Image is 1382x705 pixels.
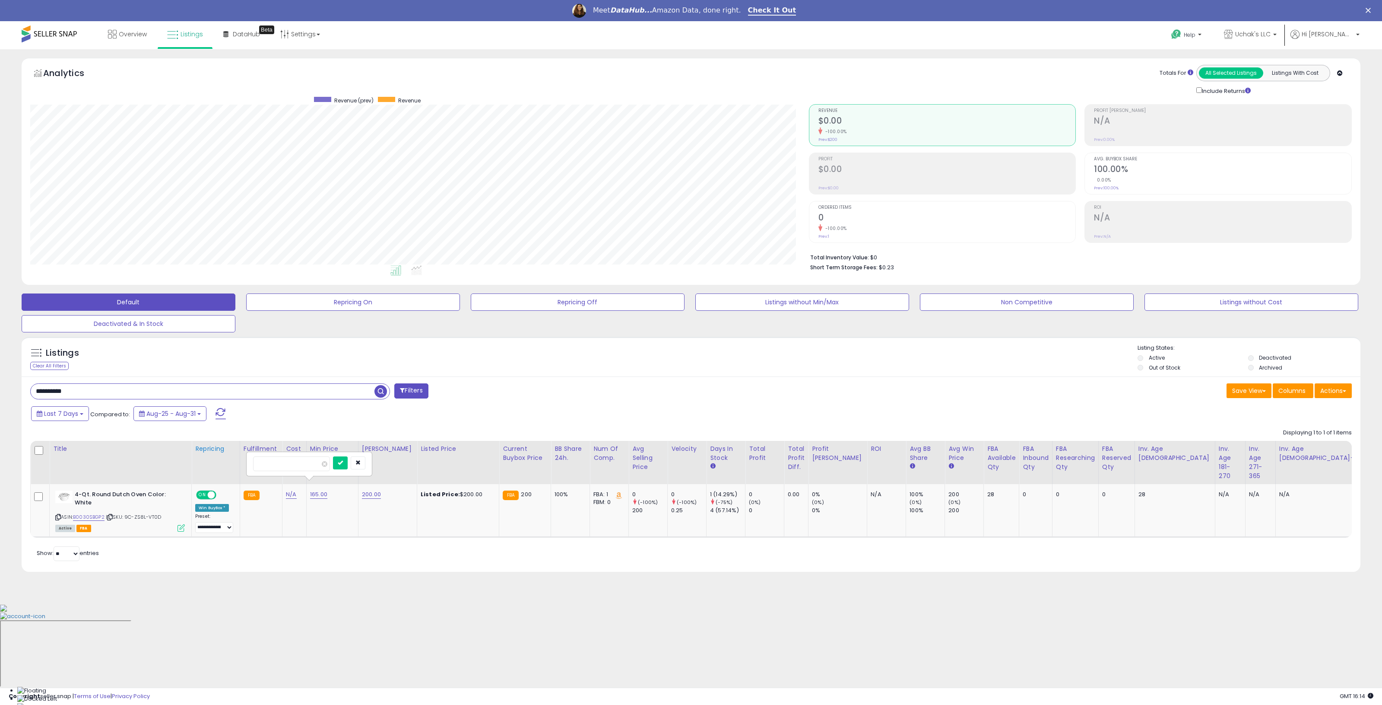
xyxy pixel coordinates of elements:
[710,444,742,463] div: Days In Stock
[195,504,229,512] div: Win BuyBox *
[22,293,235,311] button: Default
[22,315,235,332] button: Deactivated & In Stock
[638,499,658,506] small: (-100%)
[421,444,495,453] div: Listed Price
[75,491,180,509] b: 4-Qt. Round Dutch Oven Color: White
[987,491,1012,498] div: 28
[1302,30,1353,38] span: Hi [PERSON_NAME]
[671,444,703,453] div: Velocity
[197,491,208,499] span: ON
[948,507,983,514] div: 200
[55,491,185,531] div: ASIN:
[55,491,73,503] img: 31DApxGBLOL._SL40_.jpg
[310,490,327,499] a: 165.00
[46,347,79,359] h5: Listings
[310,444,355,453] div: Min Price
[1249,444,1272,481] div: Inv. Age 271-365
[161,21,209,47] a: Listings
[1094,213,1351,224] h2: N/A
[1102,444,1131,472] div: FBA Reserved Qty
[244,491,260,500] small: FBA
[1315,383,1352,398] button: Actions
[677,499,697,506] small: (-100%)
[53,444,188,453] div: Title
[716,499,732,506] small: (-75%)
[788,491,802,498] div: 0.00
[1217,21,1283,49] a: Uchak's LLC
[749,491,784,498] div: 0
[421,491,492,498] div: $200.00
[76,525,91,532] span: FBA
[195,444,236,453] div: Repricing
[471,293,685,311] button: Repricing Off
[195,514,233,533] div: Preset:
[879,263,894,271] span: $0.23
[1094,205,1351,210] span: ROI
[810,254,869,261] b: Total Inventory Value:
[1249,491,1269,498] div: N/A
[1056,491,1092,498] div: 0
[871,491,899,498] div: N/A
[217,21,266,47] a: DataHub
[1138,344,1360,352] p: Listing States:
[818,164,1076,176] h2: $0.00
[244,444,279,453] div: Fulfillment
[181,30,203,38] span: Listings
[521,490,531,498] span: 200
[1102,491,1128,498] div: 0
[610,6,652,14] i: DataHub...
[1366,8,1374,13] div: Close
[695,293,909,311] button: Listings without Min/Max
[274,21,326,47] a: Settings
[818,116,1076,128] h2: $0.00
[1149,364,1180,371] label: Out of Stock
[910,463,915,470] small: Avg BB Share.
[812,507,867,514] div: 0%
[133,406,206,421] button: Aug-25 - Aug-31
[362,444,413,453] div: [PERSON_NAME]
[1094,116,1351,128] h2: N/A
[90,410,130,418] span: Compared to:
[810,252,1346,262] li: $0
[948,491,983,498] div: 200
[1023,444,1049,472] div: FBA inbound Qty
[1278,386,1306,395] span: Columns
[822,225,847,232] small: -100.00%
[362,490,381,499] a: 200.00
[503,491,519,500] small: FBA
[394,383,428,399] button: Filters
[17,687,46,695] img: Floating
[1164,22,1210,49] a: Help
[710,463,715,470] small: Days In Stock.
[1259,364,1282,371] label: Archived
[593,444,625,463] div: Num of Comp.
[818,108,1076,113] span: Revenue
[910,507,945,514] div: 100%
[259,26,274,34] div: Tooltip anchor
[818,185,839,191] small: Prev: $0.00
[822,128,847,135] small: -100.00%
[119,30,147,38] span: Overview
[1023,491,1046,498] div: 0
[948,463,954,470] small: Avg Win Price.
[555,491,583,498] div: 100%
[1171,29,1182,40] i: Get Help
[710,507,745,514] div: 4 (57.14%)
[1149,354,1165,361] label: Active
[30,362,69,370] div: Clear All Filters
[593,498,622,506] div: FBM: 0
[1235,30,1271,38] span: Uchak's LLC
[749,444,780,463] div: Total Profit
[710,491,745,498] div: 1 (14.29%)
[1094,164,1351,176] h2: 100.00%
[810,264,878,271] b: Short Term Storage Fees:
[910,499,922,506] small: (0%)
[1094,137,1115,142] small: Prev: 0.00%
[1094,234,1111,239] small: Prev: N/A
[1273,383,1313,398] button: Columns
[910,444,941,463] div: Avg BB Share
[101,21,153,47] a: Overview
[788,444,805,472] div: Total Profit Diff.
[555,444,586,463] div: BB Share 24h.
[1160,69,1193,77] div: Totals For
